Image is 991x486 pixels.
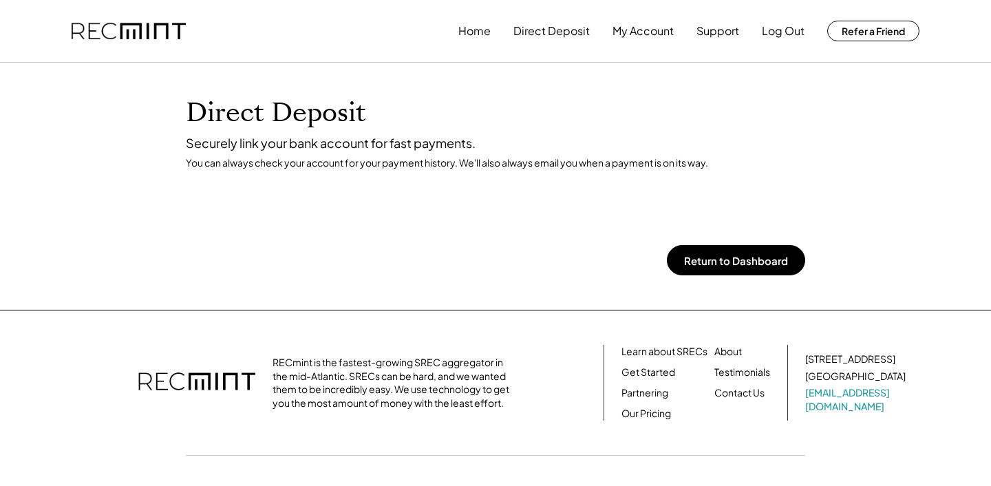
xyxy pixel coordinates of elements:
img: recmint-logotype%403x.png [72,23,186,40]
a: [EMAIL_ADDRESS][DOMAIN_NAME] [805,386,908,413]
button: Home [458,17,491,45]
button: Refer a Friend [827,21,919,41]
button: Direct Deposit [513,17,590,45]
div: You can always check your account for your payment history. We'll also always email you when a pa... [186,156,805,169]
button: Return to Dashboard [667,245,805,275]
div: [GEOGRAPHIC_DATA] [805,370,906,383]
a: Learn about SRECs [621,345,707,359]
a: Partnering [621,386,668,400]
a: About [714,345,742,359]
h1: Direct Deposit [186,97,805,129]
button: Log Out [762,17,804,45]
div: Securely link your bank account for fast payments. [186,135,805,151]
a: Testimonials [714,366,770,379]
div: [STREET_ADDRESS] [805,352,895,366]
a: Contact Us [714,386,765,400]
button: My Account [612,17,674,45]
img: recmint-logotype%403x.png [138,359,255,407]
a: Our Pricing [621,407,671,421]
button: Support [696,17,739,45]
a: Get Started [621,366,675,379]
div: RECmint is the fastest-growing SREC aggregator in the mid-Atlantic. SRECs can be hard, and we wan... [273,356,517,410]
